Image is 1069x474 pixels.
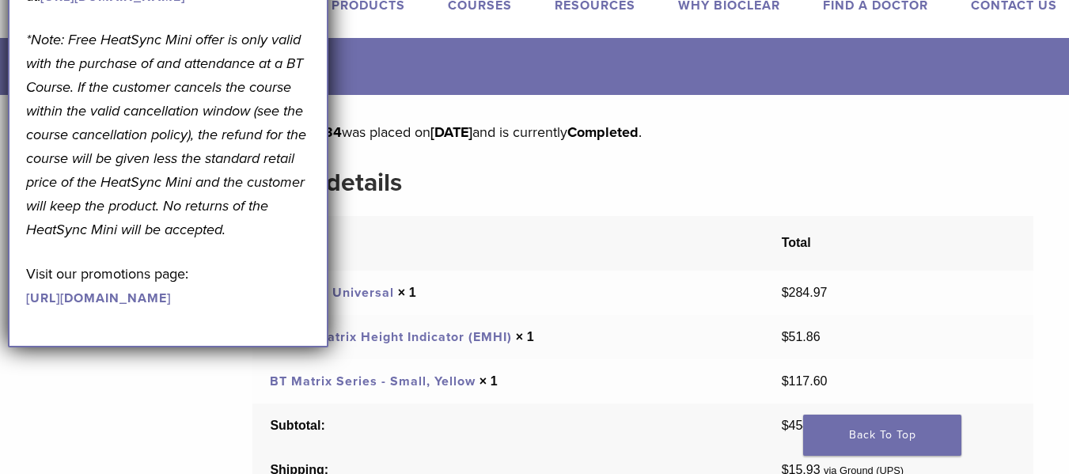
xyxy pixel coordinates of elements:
[782,419,828,432] span: 454.43
[270,285,394,301] a: TwinRing Universal
[252,120,1033,144] p: Order # was placed on and is currently .
[50,38,1057,95] h1: My Account
[252,216,764,271] th: Product
[26,290,171,306] a: [URL][DOMAIN_NAME]
[782,286,789,299] span: $
[430,123,472,141] mark: [DATE]
[782,374,789,388] span: $
[252,164,1033,202] h2: Order details
[270,374,476,389] a: BT Matrix Series - Small, Yellow
[480,374,498,388] strong: × 1
[516,330,534,343] strong: × 1
[270,329,512,345] a: Evolve Matrix Height Indicator (EMHI)
[782,286,828,299] bdi: 284.97
[764,216,1033,271] th: Total
[782,330,789,343] span: $
[782,419,789,432] span: $
[803,415,961,456] a: Back To Top
[567,123,639,141] mark: Completed
[26,262,310,309] p: Visit our promotions page:
[782,330,821,343] bdi: 51.86
[252,404,764,448] th: Subtotal:
[782,374,828,388] bdi: 117.60
[398,286,416,299] strong: × 1
[26,31,306,238] em: *Note: Free HeatSync Mini offer is only valid with the purchase of and attendance at a BT Course....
